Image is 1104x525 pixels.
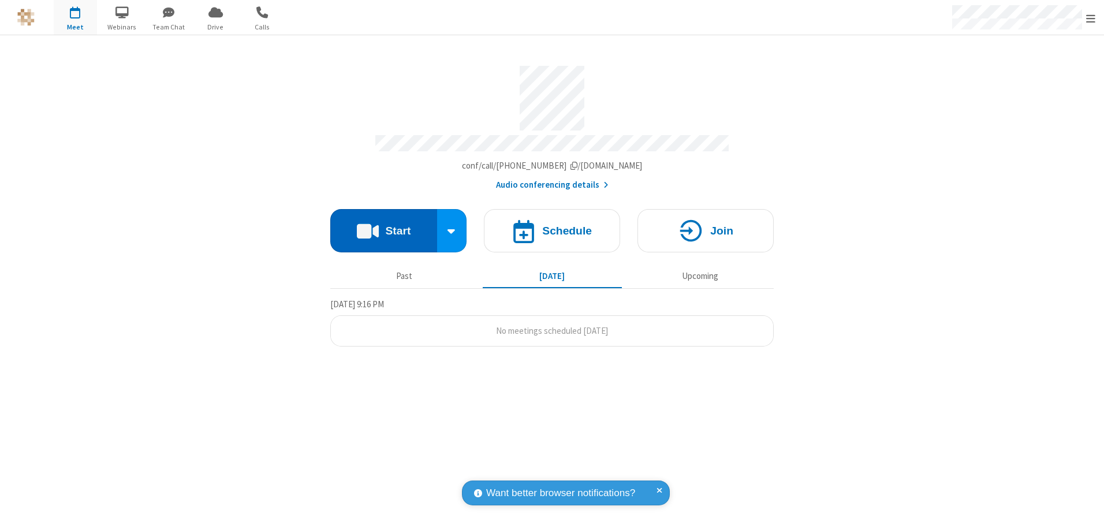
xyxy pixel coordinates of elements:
img: QA Selenium DO NOT DELETE OR CHANGE [17,9,35,26]
section: Today's Meetings [330,297,774,347]
button: Join [637,209,774,252]
section: Account details [330,57,774,192]
button: Past [335,265,474,287]
button: [DATE] [483,265,622,287]
h4: Start [385,225,411,236]
span: [DATE] 9:16 PM [330,299,384,310]
h4: Schedule [542,225,592,236]
span: Team Chat [147,22,191,32]
span: Calls [241,22,284,32]
span: Webinars [100,22,144,32]
span: No meetings scheduled [DATE] [496,325,608,336]
h4: Join [710,225,733,236]
span: Want better browser notifications? [486,486,635,501]
button: Audio conferencing details [496,178,609,192]
div: Start conference options [437,209,467,252]
span: Meet [54,22,97,32]
span: Drive [194,22,237,32]
span: Copy my meeting room link [462,160,643,171]
button: Start [330,209,437,252]
button: Schedule [484,209,620,252]
button: Upcoming [631,265,770,287]
button: Copy my meeting room linkCopy my meeting room link [462,159,643,173]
